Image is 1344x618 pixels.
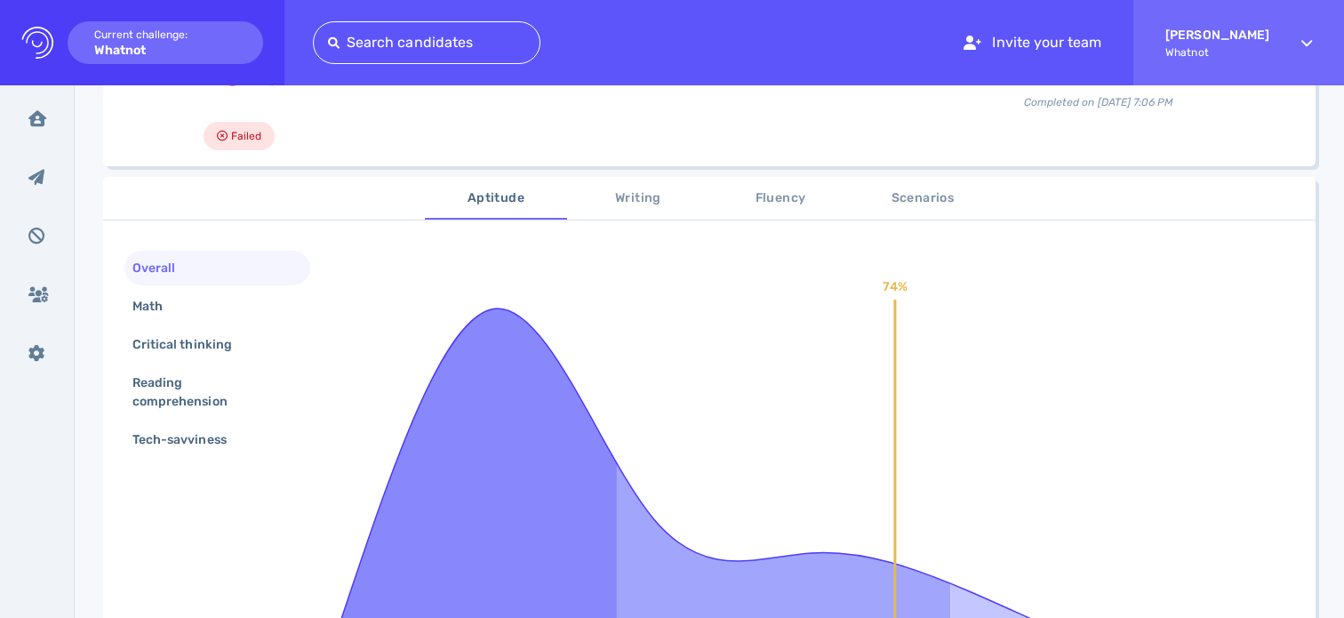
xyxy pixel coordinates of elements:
[862,188,983,210] span: Scenarios
[720,188,841,210] span: Fluency
[129,370,292,414] div: Reading comprehension
[436,188,556,210] span: Aptitude
[883,279,908,294] text: 74%
[1165,46,1269,59] span: Whatnot
[578,188,699,210] span: Writing
[129,427,248,453] div: Tech-savviness
[231,125,261,147] span: Failed
[129,332,253,357] div: Critical thinking
[1165,28,1269,43] strong: [PERSON_NAME]
[129,293,184,319] div: Math
[129,255,196,281] div: Overall
[903,80,1294,110] div: Completed on [DATE] 7:06 PM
